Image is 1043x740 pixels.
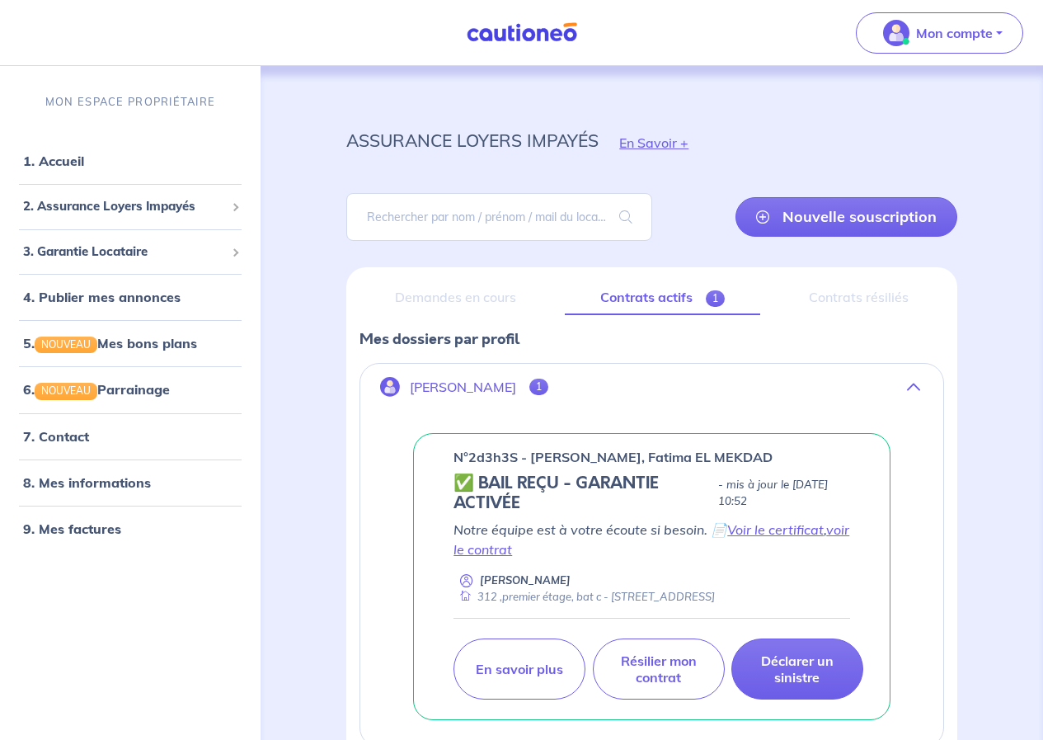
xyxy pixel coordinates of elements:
p: Notre équipe est à votre écoute si besoin. 📄 , [453,520,850,559]
p: - mis à jour le [DATE] 10:52 [718,477,850,510]
div: 2. Assurance Loyers Impayés [7,191,254,223]
div: 4. Publier mes annonces [7,280,254,313]
span: 1 [529,379,548,395]
p: [PERSON_NAME] [480,573,571,588]
span: 2. Assurance Loyers Impayés [23,197,225,216]
button: [PERSON_NAME]1 [360,367,943,407]
div: 7. Contact [7,419,254,452]
a: 9. Mes factures [23,520,121,536]
p: Résilier mon contrat [613,653,704,686]
a: Voir le certificat [727,521,824,538]
input: Rechercher par nom / prénom / mail du locataire [346,193,651,241]
p: assurance loyers impayés [346,125,599,155]
a: Déclarer un sinistre [731,639,863,700]
p: n°2d3h3S - [PERSON_NAME], Fatima EL MEKDAD [453,447,773,467]
p: Mon compte [916,23,993,43]
div: 3. Garantie Locataire [7,235,254,267]
div: 1. Accueil [7,144,254,177]
img: illu_account_valid_menu.svg [883,20,909,46]
a: 6.NOUVEAUParrainage [23,381,170,398]
h5: ✅ BAIL REÇU - GARANTIE ACTIVÉE [453,474,711,513]
div: 8. Mes informations [7,465,254,498]
a: Contrats actifs1 [565,280,760,315]
p: MON ESPACE PROPRIÉTAIRE [45,94,215,110]
div: state: CONTRACT-VALIDATED, Context: NEW,MAYBE-CERTIFICATE,RELATIONSHIP,LESSOR-DOCUMENTS [453,474,850,513]
p: [PERSON_NAME] [410,379,516,395]
a: 1. Accueil [23,153,84,169]
div: 9. Mes factures [7,511,254,544]
img: illu_account.svg [380,377,400,397]
a: 4. Publier mes annonces [23,289,181,305]
div: 5.NOUVEAUMes bons plans [7,327,254,360]
button: En Savoir + [599,119,709,167]
a: 7. Contact [23,427,89,444]
div: 312 ,premier étage, bat c - [STREET_ADDRESS] [453,589,715,605]
span: 3. Garantie Locataire [23,242,225,261]
a: 5.NOUVEAUMes bons plans [23,335,197,351]
img: Cautioneo [460,22,584,43]
span: search [599,194,652,240]
p: Déclarer un sinistre [752,653,843,686]
div: 6.NOUVEAUParrainage [7,373,254,406]
span: 1 [706,290,725,307]
a: Nouvelle souscription [735,197,957,237]
a: 8. Mes informations [23,474,151,490]
a: Résilier mon contrat [593,639,725,700]
p: En savoir plus [476,661,563,677]
a: En savoir plus [453,639,585,700]
button: illu_account_valid_menu.svgMon compte [856,12,1023,54]
p: Mes dossiers par profil [359,328,944,350]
